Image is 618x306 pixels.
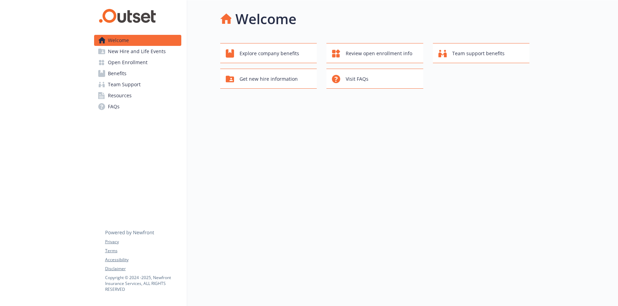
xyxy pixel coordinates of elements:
[220,43,317,63] button: Explore company benefits
[108,35,129,46] span: Welcome
[105,248,181,254] a: Terms
[433,43,530,63] button: Team support benefits
[108,101,120,112] span: FAQs
[94,46,181,57] a: New Hire and Life Events
[94,57,181,68] a: Open Enrollment
[220,69,317,89] button: Get new hire information
[452,47,505,60] span: Team support benefits
[94,35,181,46] a: Welcome
[235,9,296,29] h1: Welcome
[94,90,181,101] a: Resources
[108,57,148,68] span: Open Enrollment
[108,46,166,57] span: New Hire and Life Events
[105,257,181,263] a: Accessibility
[105,275,181,292] p: Copyright © 2024 - 2025 , Newfront Insurance Services, ALL RIGHTS RESERVED
[326,69,423,89] button: Visit FAQs
[346,72,368,86] span: Visit FAQs
[326,43,423,63] button: Review open enrollment info
[105,239,181,245] a: Privacy
[94,68,181,79] a: Benefits
[94,79,181,90] a: Team Support
[108,90,132,101] span: Resources
[346,47,412,60] span: Review open enrollment info
[105,266,181,272] a: Disclaimer
[108,79,141,90] span: Team Support
[240,47,299,60] span: Explore company benefits
[240,72,298,86] span: Get new hire information
[108,68,126,79] span: Benefits
[94,101,181,112] a: FAQs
